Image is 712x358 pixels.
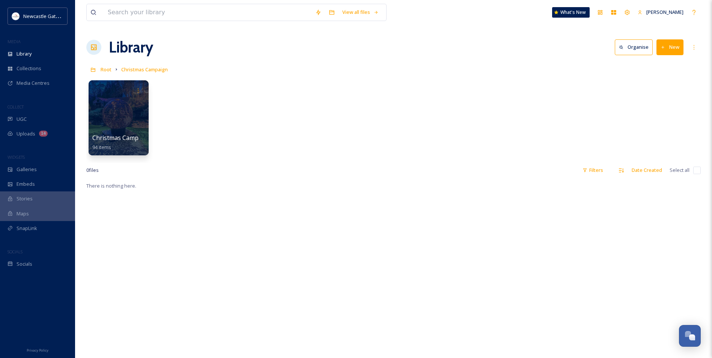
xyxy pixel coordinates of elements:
[646,9,683,15] span: [PERSON_NAME]
[8,39,21,44] span: MEDIA
[27,348,48,353] span: Privacy Policy
[656,39,683,55] button: New
[579,163,607,177] div: Filters
[101,65,111,74] a: Root
[8,249,23,254] span: SOCIALS
[17,65,41,72] span: Collections
[101,66,111,73] span: Root
[17,181,35,188] span: Embeds
[615,39,656,55] a: Organise
[12,12,20,20] img: DqD9wEUd_400x400.jpg
[17,166,37,173] span: Galleries
[17,210,29,217] span: Maps
[615,39,653,55] button: Organise
[339,5,382,20] a: View all files
[92,134,169,142] span: Christmas Campaigns 2025
[92,134,169,150] a: Christmas Campaigns 202594 items
[17,130,35,137] span: Uploads
[39,131,48,137] div: 14
[670,167,689,174] span: Select all
[17,260,32,268] span: Socials
[17,225,37,232] span: SnapLink
[121,65,168,74] a: Christmas Campaign
[27,345,48,354] a: Privacy Policy
[17,116,27,123] span: UGC
[634,5,687,20] a: [PERSON_NAME]
[109,36,153,59] a: Library
[8,104,24,110] span: COLLECT
[104,4,312,21] input: Search your library
[17,195,33,202] span: Stories
[552,7,590,18] a: What's New
[8,154,25,160] span: WIDGETS
[86,167,99,174] span: 0 file s
[86,182,136,189] span: There is nothing here.
[17,80,50,87] span: Media Centres
[628,163,666,177] div: Date Created
[23,12,92,20] span: Newcastle Gateshead Initiative
[17,50,32,57] span: Library
[92,144,111,150] span: 94 items
[121,66,168,73] span: Christmas Campaign
[679,325,701,347] button: Open Chat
